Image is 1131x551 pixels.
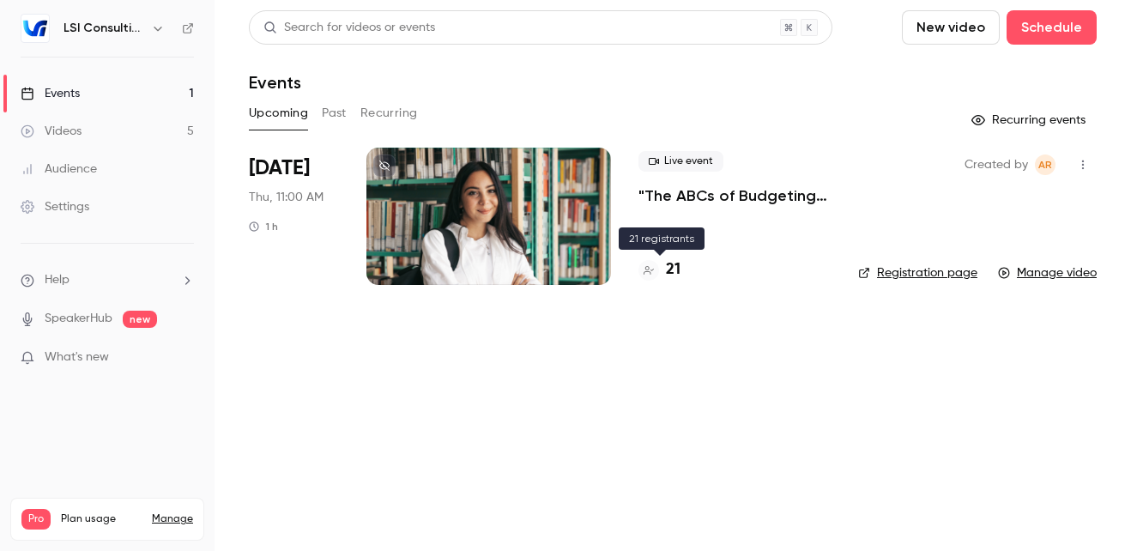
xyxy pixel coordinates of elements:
[263,19,435,37] div: Search for videos or events
[1035,154,1055,175] span: Alanna Robbins
[322,100,347,127] button: Past
[638,258,680,282] a: 21
[902,10,1000,45] button: New video
[249,220,278,233] div: 1 h
[21,271,194,289] li: help-dropdown-opener
[1038,154,1052,175] span: AR
[964,106,1097,134] button: Recurring events
[123,311,157,328] span: new
[360,100,418,127] button: Recurring
[21,85,80,102] div: Events
[64,20,144,37] h6: LSI Consulting
[998,264,1097,282] a: Manage video
[858,264,977,282] a: Registration page
[45,348,109,366] span: What's new
[249,72,301,93] h1: Events
[638,151,723,172] span: Live event
[249,189,324,206] span: Thu, 11:00 AM
[61,512,142,526] span: Plan usage
[249,100,308,127] button: Upcoming
[666,258,680,282] h4: 21
[249,154,310,182] span: [DATE]
[21,198,89,215] div: Settings
[45,271,70,289] span: Help
[1007,10,1097,45] button: Schedule
[21,15,49,42] img: LSI Consulting
[21,123,82,140] div: Videos
[21,160,97,178] div: Audience
[45,310,112,328] a: SpeakerHub
[21,509,51,530] span: Pro
[638,185,831,206] a: "The ABCs of Budgeting: Simplifying K–12 Financial Planning"
[249,148,339,285] div: Sep 25 Thu, 11:00 AM (America/New York)
[152,512,193,526] a: Manage
[965,154,1028,175] span: Created by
